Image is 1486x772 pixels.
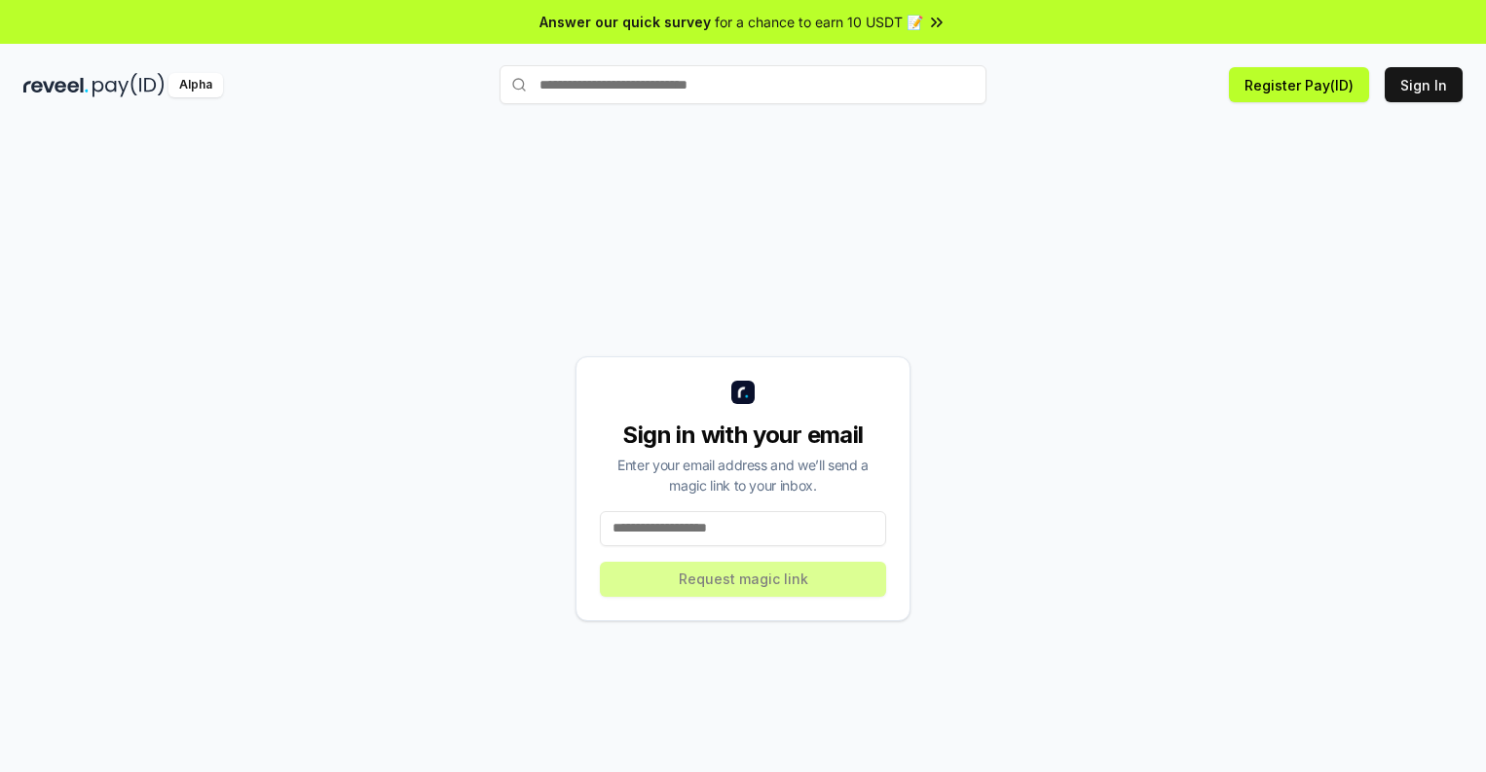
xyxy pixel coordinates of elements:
img: pay_id [93,73,165,97]
img: reveel_dark [23,73,89,97]
button: Register Pay(ID) [1229,67,1369,102]
span: Answer our quick survey [539,12,711,32]
img: logo_small [731,381,755,404]
span: for a chance to earn 10 USDT 📝 [715,12,923,32]
div: Alpha [168,73,223,97]
div: Sign in with your email [600,420,886,451]
button: Sign In [1385,67,1463,102]
div: Enter your email address and we’ll send a magic link to your inbox. [600,455,886,496]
